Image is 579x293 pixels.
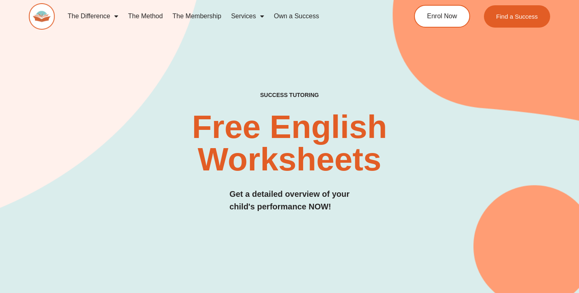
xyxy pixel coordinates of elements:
[63,7,124,26] a: The Difference
[484,5,550,28] a: Find a Success
[496,13,538,19] span: Find a Success
[226,7,269,26] a: Services
[269,7,324,26] a: Own a Success
[123,7,167,26] a: The Method
[427,13,457,19] span: Enrol Now
[63,7,384,26] nav: Menu
[168,7,226,26] a: The Membership
[117,111,461,176] h2: Free English Worksheets​
[213,92,367,99] h4: SUCCESS TUTORING​
[414,5,470,28] a: Enrol Now
[230,188,350,213] h3: Get a detailed overview of your child's performance NOW!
